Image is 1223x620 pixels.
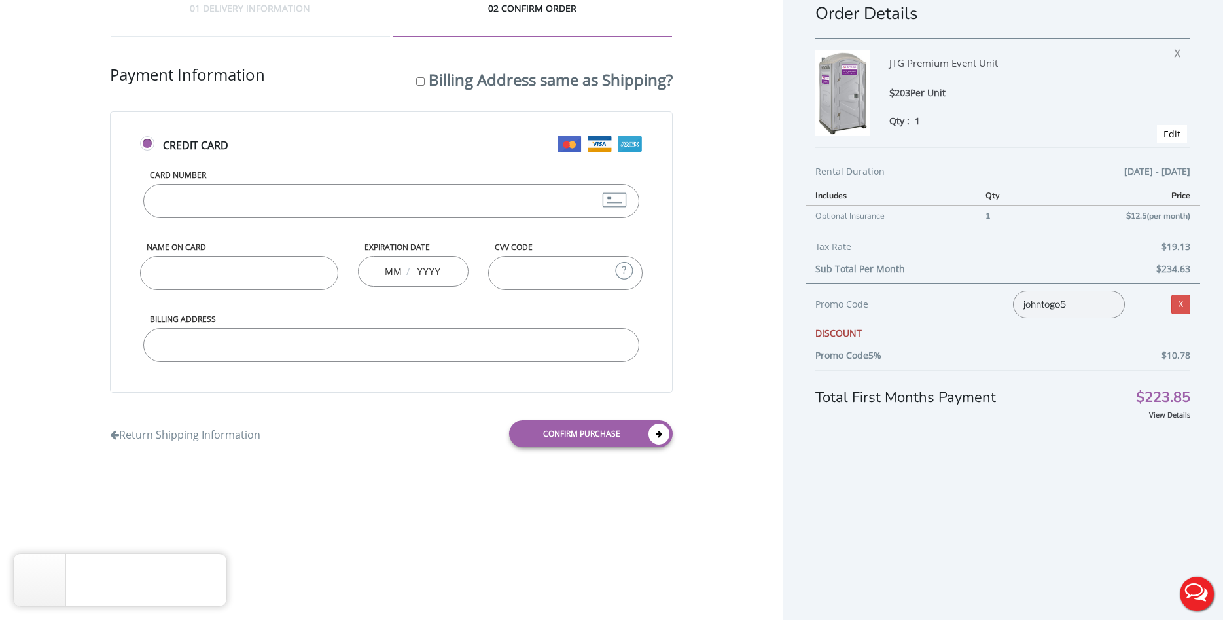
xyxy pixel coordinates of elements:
[1161,239,1190,255] span: $19.13
[815,2,1190,25] h1: Order Details
[1161,348,1190,363] span: $10.78
[889,86,1139,101] div: $203
[110,421,260,443] a: Return Shipping Information
[143,314,639,325] label: Billing Address
[815,327,862,339] b: DISCOUNT
[815,349,881,361] b: Promo Code %
[815,263,905,275] b: Sub Total Per Month
[915,115,920,127] span: 1
[815,164,1190,186] div: Rental Duration
[889,114,1139,128] div: Qty :
[1171,568,1223,620] button: Live Chat
[1156,263,1190,275] b: $234.63
[1171,295,1190,314] a: X
[488,242,643,253] label: CVV Code
[815,239,1190,261] div: Tax Rate
[1040,186,1200,206] th: Price
[1124,164,1190,179] span: [DATE] - [DATE]
[815,370,1190,408] div: Total First Months Payment
[358,242,469,253] label: Expiration Date
[429,69,673,90] label: Billing Address same as Shipping?
[385,258,401,284] input: MM
[806,186,975,206] th: Includes
[976,206,1040,225] td: 1
[509,420,673,447] a: Confirm purchase
[910,86,946,99] span: Per Unit
[416,258,442,284] input: YYYY
[143,170,639,181] label: Card Number
[110,64,673,111] div: Payment Information
[140,242,338,253] label: Name on Card
[405,265,412,278] span: /
[815,297,993,312] div: Promo Code
[111,2,390,37] div: 01 DELIVERY INFORMATION
[140,138,643,166] label: Credit Card
[393,2,672,37] div: 02 CONFIRM ORDER
[1175,43,1187,60] span: X
[1136,391,1190,405] span: $223.85
[1040,206,1200,225] td: $12.5(per month)
[868,349,874,361] element: 5
[889,50,1139,86] div: JTG Premium Event Unit
[976,186,1040,206] th: Qty
[806,206,975,225] td: Optional Insurance
[1149,410,1190,420] a: View Details
[1163,128,1180,140] a: Edit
